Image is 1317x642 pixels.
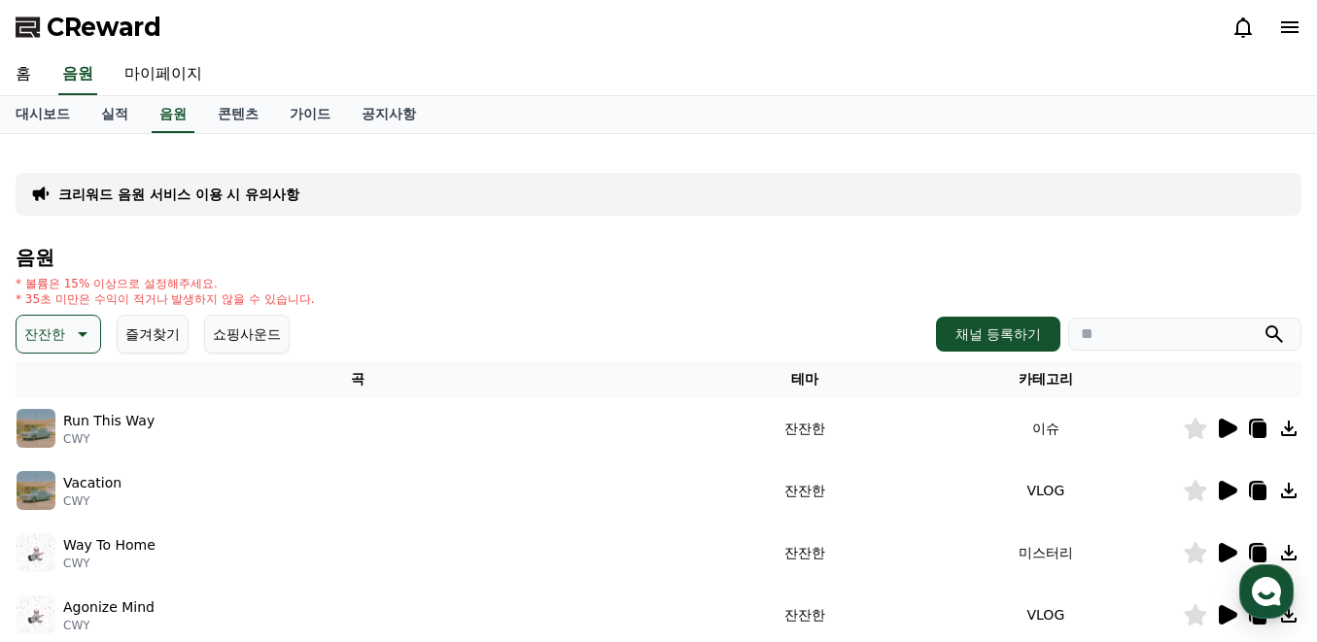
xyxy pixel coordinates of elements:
a: 공지사항 [346,96,432,133]
a: 음원 [58,54,97,95]
td: VLOG [909,459,1183,522]
a: 콘텐츠 [202,96,274,133]
img: music [17,471,55,510]
p: * 35초 미만은 수익이 적거나 발생하지 않을 수 있습니다. [16,291,315,307]
th: 곡 [16,361,701,397]
p: * 볼륨은 15% 이상으로 설정해주세요. [16,276,315,291]
p: CWY [63,618,155,633]
td: 이슈 [909,397,1183,459]
th: 카테고리 [909,361,1183,397]
a: 음원 [152,96,194,133]
a: 마이페이지 [109,54,218,95]
a: CReward [16,12,161,43]
p: CWY [63,493,121,509]
td: 미스터리 [909,522,1183,584]
button: 쇼핑사운드 [204,315,290,354]
button: 채널 등록하기 [936,317,1060,352]
p: CWY [63,556,156,571]
img: music [17,409,55,448]
td: 잔잔한 [701,459,909,522]
a: 가이드 [274,96,346,133]
img: music [17,533,55,572]
button: 잔잔한 [16,315,101,354]
td: 잔잔한 [701,397,909,459]
td: 잔잔한 [701,522,909,584]
span: CReward [47,12,161,43]
p: Run This Way [63,411,155,431]
a: 크리워드 음원 서비스 이용 시 유의사항 [58,185,299,204]
p: Agonize Mind [63,597,155,618]
p: Vacation [63,473,121,493]
h4: 음원 [16,247,1301,268]
p: 잔잔한 [24,321,65,348]
a: 실적 [86,96,144,133]
p: CWY [63,431,155,447]
img: music [17,595,55,634]
th: 테마 [701,361,909,397]
p: Way To Home [63,535,156,556]
button: 즐겨찾기 [117,315,189,354]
